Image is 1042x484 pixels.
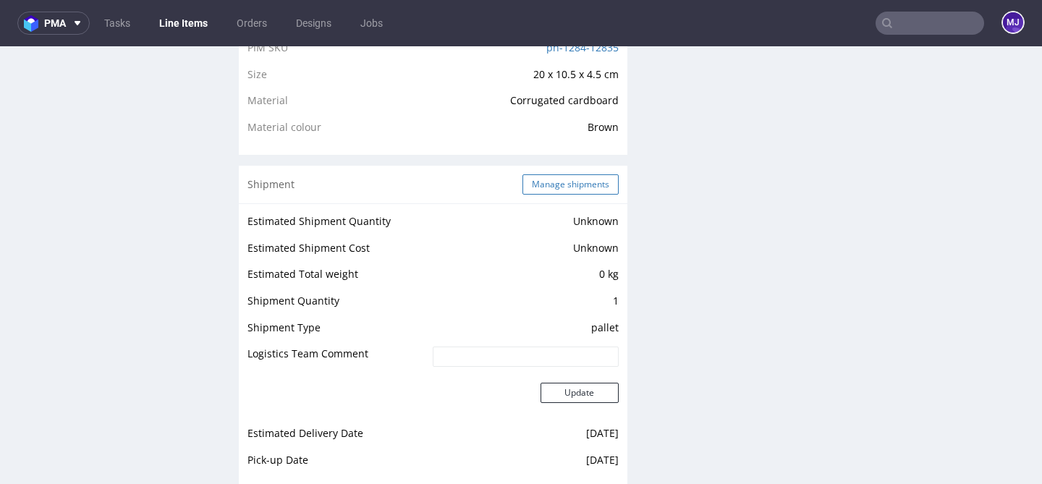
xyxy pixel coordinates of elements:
td: Unknown [429,166,619,193]
span: Material colour [247,74,321,88]
a: Line Items [151,12,216,35]
td: Estimated Shipment Quantity [247,166,429,193]
td: pallet [429,273,619,300]
button: Update [541,336,619,357]
td: [DATE] [429,378,619,405]
button: Manage shipments [522,128,619,148]
a: Orders [228,12,276,35]
div: Shipment [239,119,627,157]
td: 0 kg [429,219,619,246]
td: Estimated Total weight [247,219,429,246]
a: Tasks [96,12,139,35]
td: [DATE] [429,405,619,432]
button: pma [17,12,90,35]
span: Size [247,21,267,35]
td: Estimated Delivery Date [247,378,429,405]
span: 20 x 10.5 x 4.5 cm [533,21,619,35]
td: Shipment Quantity [247,246,429,273]
span: pma [44,18,66,28]
td: Estimated Shipment Cost [247,193,429,220]
td: Shipment Type [247,273,429,300]
figcaption: MJ [1003,12,1023,33]
span: Corrugated cardboard [510,47,619,61]
td: Logistics Team Comment [247,299,429,331]
td: 1 [429,246,619,273]
td: Pick-up Date [247,405,429,432]
span: Brown [588,74,619,88]
a: Jobs [352,12,391,35]
td: Unknown [429,193,619,220]
img: logo [24,15,44,32]
span: Material [247,47,288,61]
a: Designs [287,12,340,35]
